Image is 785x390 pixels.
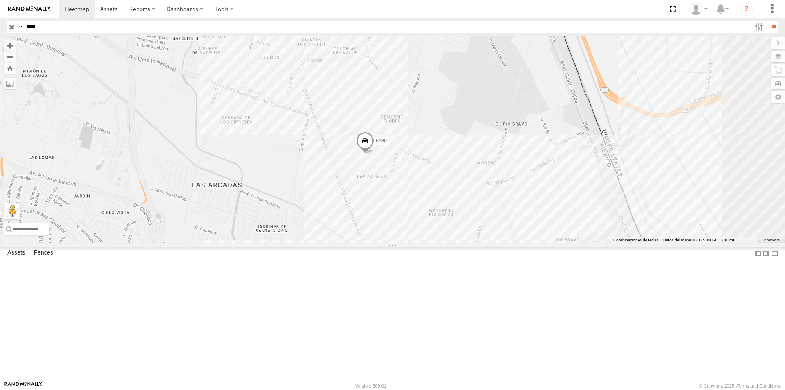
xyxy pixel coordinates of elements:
[4,78,16,89] label: Measure
[737,383,781,388] a: Terms and Conditions
[762,247,770,259] label: Dock Summary Table to the Right
[754,247,762,259] label: Dock Summary Table to the Left
[763,238,780,241] a: Condiciones (se abre en una nueva pestaña)
[719,237,757,243] button: Escala del mapa: 200 m por 49 píxeles
[751,21,769,33] label: Search Filter Options
[613,237,658,243] button: Combinaciones de teclas
[30,248,57,259] label: Fences
[687,3,711,15] div: HECTOR HERNANDEZ
[4,382,42,390] a: Visit our Website
[740,2,753,16] i: ?
[771,91,785,103] label: Map Settings
[663,238,716,242] span: Datos del mapa ©2025 INEGI
[4,51,16,63] button: Zoom out
[4,203,20,219] button: Arrastra el hombrecito naranja al mapa para abrir Street View
[376,138,387,144] span: 6680
[355,383,386,388] div: Version: 309.01
[721,238,733,242] span: 200 m
[17,21,24,33] label: Search Query
[771,247,779,259] label: Hide Summary Table
[3,248,29,259] label: Assets
[4,40,16,51] button: Zoom in
[4,63,16,74] button: Zoom Home
[8,6,51,12] img: rand-logo.svg
[699,383,781,388] div: © Copyright 2025 -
